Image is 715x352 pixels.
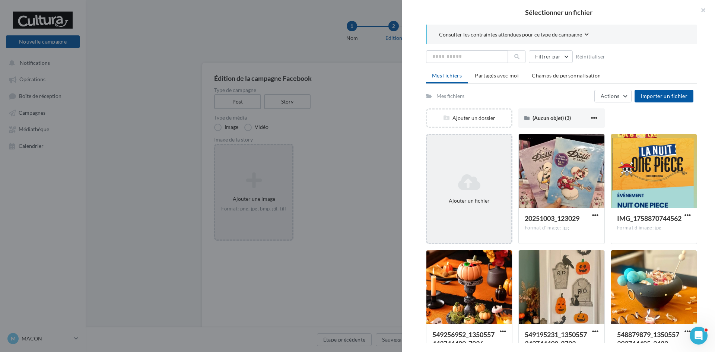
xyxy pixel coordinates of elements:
[432,72,462,79] span: Mes fichiers
[594,90,632,102] button: Actions
[525,214,579,222] span: 20251003_123029
[439,31,582,38] span: Consulter les contraintes attendues pour ce type de campagne
[641,93,687,99] span: Importer un fichier
[475,72,519,79] span: Partagés avec moi
[414,9,703,16] h2: Sélectionner un fichier
[432,330,495,348] span: 549256952_1350557443744480_7836585890848024983_n
[573,52,608,61] button: Réinitialiser
[601,93,619,99] span: Actions
[525,330,587,348] span: 549195231_1350557343744490_2793719503901509062_n
[617,330,679,348] span: 548879879_1350557393744485_3422421135336761303_n
[529,50,573,63] button: Filtrer par
[430,197,508,204] div: Ajouter un fichier
[525,225,598,231] div: Format d'image: jpg
[427,114,511,122] div: Ajouter un dossier
[533,115,571,121] span: (Aucun objet) (3)
[532,72,601,79] span: Champs de personnalisation
[635,90,693,102] button: Importer un fichier
[439,31,589,40] button: Consulter les contraintes attendues pour ce type de campagne
[617,214,681,222] span: IMG_1758870744562
[436,92,464,100] div: Mes fichiers
[690,327,708,345] iframe: Intercom live chat
[617,225,691,231] div: Format d'image: jpg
